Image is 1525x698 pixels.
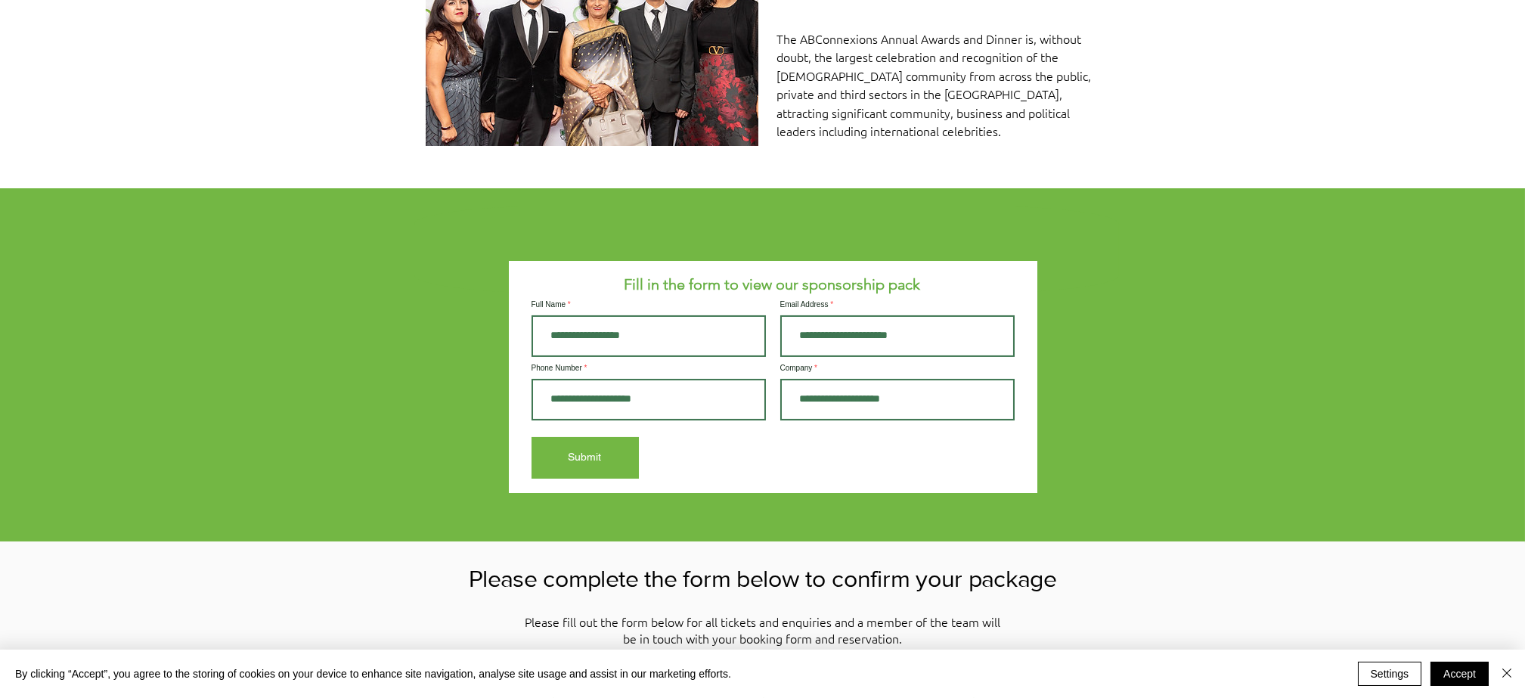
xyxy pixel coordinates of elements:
label: Email Address [780,301,1015,309]
label: Phone Number [532,365,766,372]
span: Submit [569,450,602,465]
span: Please complete the form below to confirm your package [469,565,1056,591]
span: Fill in the form to view our sponsorship pack [625,275,921,293]
button: Submit [532,437,639,479]
label: Full Name [532,301,766,309]
img: Close [1498,664,1516,682]
span: The ABConnexions Annual Awards and Dinner is, without doubt, the largest celebration and recognit... [777,30,1092,139]
label: Company [780,365,1015,372]
button: Close [1498,662,1516,686]
span: Please fill out the form below for all tickets and enquiries and a member of the team will be in ... [525,613,1000,647]
button: Accept [1430,662,1489,686]
span: By clicking “Accept”, you agree to the storing of cookies on your device to enhance site navigati... [15,667,731,681]
button: Settings [1358,662,1422,686]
